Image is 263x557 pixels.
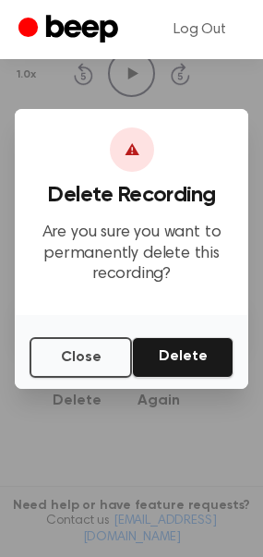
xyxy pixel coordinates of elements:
[155,7,245,52] a: Log Out
[30,337,132,378] button: Close
[18,12,123,48] a: Beep
[110,127,154,172] div: ⚠
[30,183,233,208] h3: Delete Recording
[132,337,233,378] button: Delete
[30,223,233,285] p: Are you sure you want to permanently delete this recording?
